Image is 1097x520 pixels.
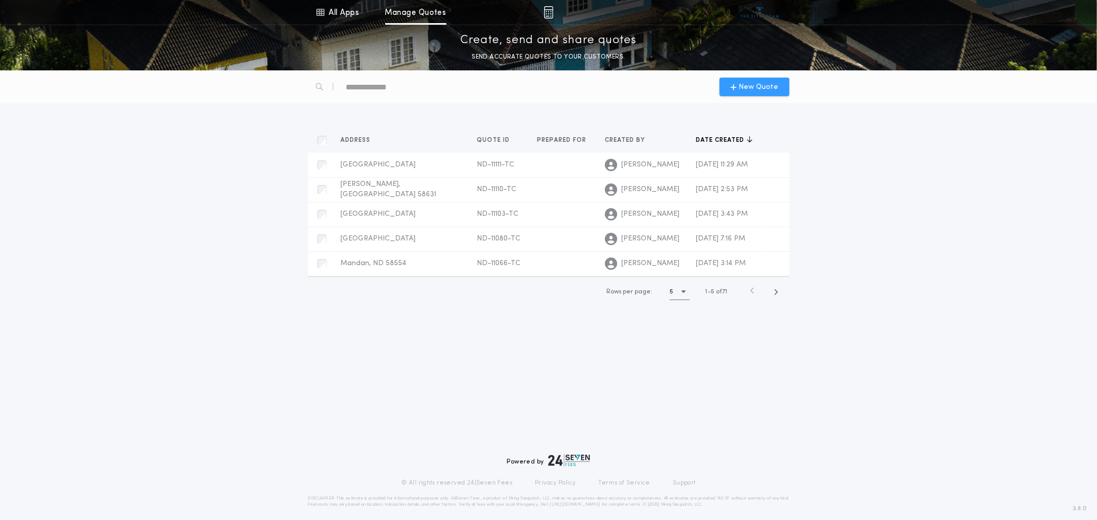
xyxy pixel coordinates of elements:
h1: 5 [670,287,673,297]
p: © All rights reserved. 24|Seven Fees [401,479,512,487]
span: [GEOGRAPHIC_DATA] [341,161,416,169]
span: New Quote [739,82,778,92]
button: Quote ID [477,135,518,145]
button: Created by [605,135,653,145]
span: Date created [696,136,747,144]
span: ND-11110-TC [477,185,517,193]
span: [DATE] 7:16 PM [696,235,746,243]
span: [PERSON_NAME] [622,258,680,269]
img: vs-icon [741,7,779,17]
p: Create, send and share quotes [460,32,637,49]
span: [PERSON_NAME] [622,234,680,244]
span: [DATE] 2:53 PM [696,185,748,193]
a: Terms of Service [599,479,650,487]
span: [PERSON_NAME], [GEOGRAPHIC_DATA] 58631 [341,180,437,198]
span: Address [341,136,373,144]
div: Powered by [507,454,590,467]
span: Prepared for [537,136,589,144]
span: Created by [605,136,648,144]
p: DISCLAIMER: This estimate is provided for informational purposes only. 24|Seven Fees, a product o... [308,495,789,508]
span: Mandan, ND 58554 [341,259,407,267]
span: [DATE] 3:43 PM [696,210,748,218]
span: [DATE] 3:14 PM [696,259,746,267]
img: logo [548,454,590,467]
span: [PERSON_NAME] [622,160,680,170]
span: ND-11111-TC [477,161,515,169]
a: Support [673,479,696,487]
span: [GEOGRAPHIC_DATA] [341,210,416,218]
img: img [544,6,553,18]
span: ND-11103-TC [477,210,519,218]
span: [GEOGRAPHIC_DATA] [341,235,416,243]
span: [DATE] 11:29 AM [696,161,748,169]
span: ND-11066-TC [477,259,521,267]
button: Date created [696,135,752,145]
button: New Quote [720,78,789,96]
button: 5 [670,284,690,300]
span: [PERSON_NAME] [622,209,680,219]
span: Quote ID [477,136,512,144]
a: [URL][DOMAIN_NAME] [549,503,600,507]
span: 3.8.0 [1073,504,1087,513]
a: Privacy Policy [535,479,576,487]
span: 5 [711,289,715,295]
button: Address [341,135,379,145]
span: [PERSON_NAME] [622,184,680,195]
span: Rows per page: [606,289,652,295]
span: of 71 [716,287,728,296]
span: ND-11080-TC [477,235,521,243]
span: 1 [706,289,708,295]
p: SEND ACCURATE QUOTES TO YOUR CUSTOMERS. [472,52,625,62]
